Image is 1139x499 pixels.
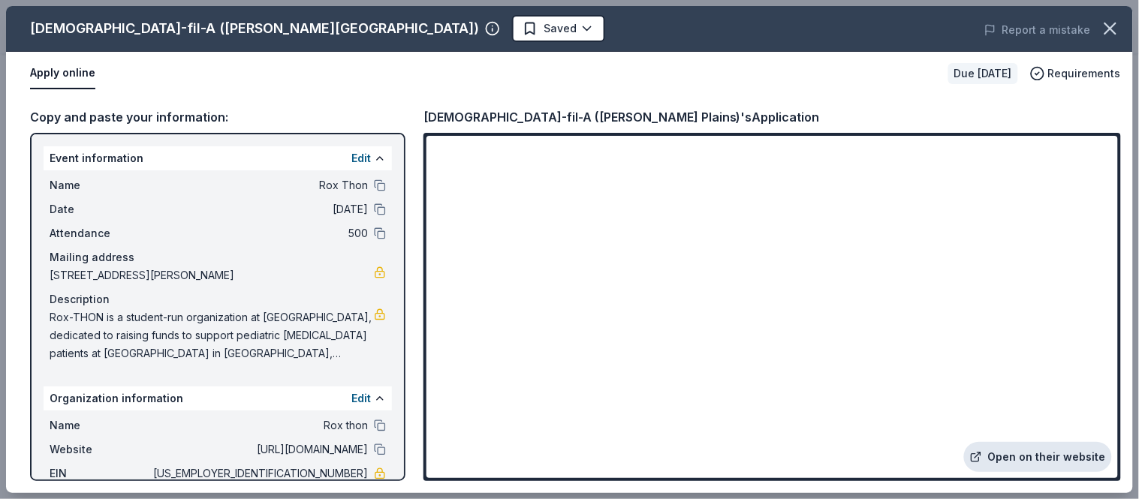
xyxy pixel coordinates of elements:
div: Due [DATE] [948,63,1018,84]
span: Requirements [1048,65,1121,83]
span: Rox thon [150,416,368,434]
div: Description [50,290,386,308]
span: EIN [50,464,150,482]
span: Attendance [50,224,150,242]
button: Requirements [1030,65,1121,83]
div: Copy and paste your information: [30,107,405,127]
button: Report a mistake [984,21,1091,39]
span: Name [50,176,150,194]
div: Mailing address [50,248,386,266]
span: [DATE] [150,200,368,218]
span: Website [50,440,150,458]
div: Organization information [44,386,392,410]
button: Apply online [30,58,95,89]
span: [STREET_ADDRESS][PERSON_NAME] [50,266,374,284]
span: Date [50,200,150,218]
button: Edit [351,149,371,167]
div: [DEMOGRAPHIC_DATA]-fil-A ([PERSON_NAME] Plains)'s Application [423,107,820,127]
span: 500 [150,224,368,242]
button: Saved [512,15,605,42]
div: Event information [44,146,392,170]
span: Name [50,416,150,434]
span: Rox-THON is a student-run organization at [GEOGRAPHIC_DATA], dedicated to raising funds to suppor... [50,308,374,362]
span: [US_EMPLOYER_IDENTIFICATION_NUMBER] [150,464,368,482]
span: Saved [544,20,577,38]
button: Edit [351,389,371,407]
span: Rox Thon [150,176,368,194]
div: [DEMOGRAPHIC_DATA]-fil-A ([PERSON_NAME][GEOGRAPHIC_DATA]) [30,17,479,41]
span: [URL][DOMAIN_NAME] [150,440,368,458]
a: Open on their website [964,442,1112,472]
